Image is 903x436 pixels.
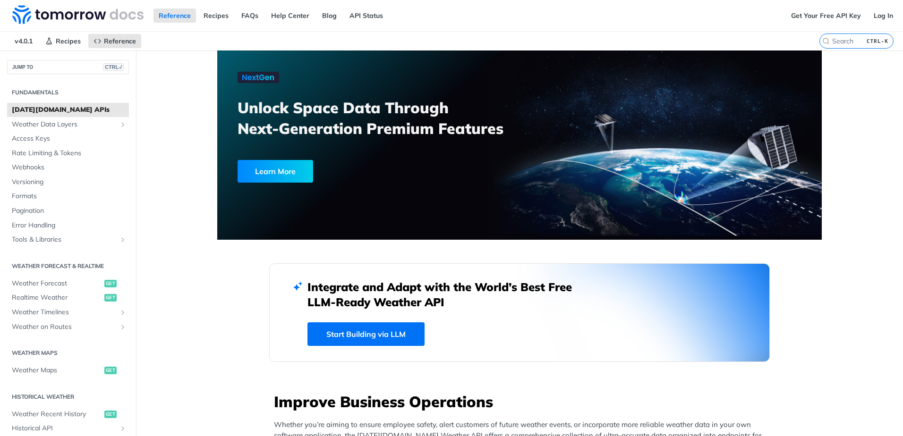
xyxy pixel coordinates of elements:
button: Show subpages for Weather Timelines [119,309,127,316]
h2: Fundamentals [7,88,129,97]
div: Learn More [238,160,313,183]
a: Help Center [266,8,315,23]
span: Historical API [12,424,117,433]
a: Learn More [238,160,471,183]
kbd: CTRL-K [864,36,891,46]
span: Weather Forecast [12,279,102,288]
h2: Integrate and Adapt with the World’s Best Free LLM-Ready Weather API [307,279,586,310]
a: Access Keys [7,132,129,146]
span: Weather Recent History [12,410,102,419]
h2: Weather Forecast & realtime [7,262,129,270]
a: Rate Limiting & Tokens [7,146,129,160]
span: CTRL-/ [103,63,124,71]
span: Reference [104,37,136,45]
h3: Improve Business Operations [274,391,770,412]
button: Show subpages for Historical API [119,425,127,432]
span: Formats [12,192,127,201]
a: Weather Forecastget [7,277,129,291]
span: get [104,411,117,418]
span: Weather on Routes [12,322,117,332]
a: Weather on RoutesShow subpages for Weather on Routes [7,320,129,334]
span: Weather Data Layers [12,120,117,129]
span: Tools & Libraries [12,235,117,244]
span: Weather Timelines [12,308,117,317]
img: NextGen [238,72,279,83]
a: Weather Mapsget [7,363,129,377]
a: API Status [344,8,388,23]
a: Recipes [40,34,86,48]
span: Webhooks [12,163,127,172]
h2: Historical Weather [7,393,129,401]
span: v4.0.1 [9,34,38,48]
a: Reference [88,34,141,48]
a: Get Your Free API Key [786,8,866,23]
a: Weather TimelinesShow subpages for Weather Timelines [7,305,129,319]
a: Start Building via LLM [307,322,425,346]
a: FAQs [236,8,264,23]
span: Rate Limiting & Tokens [12,149,127,158]
span: Recipes [56,37,81,45]
button: JUMP TOCTRL-/ [7,60,129,74]
span: [DATE][DOMAIN_NAME] APIs [12,105,127,115]
a: Historical APIShow subpages for Historical API [7,421,129,436]
a: Blog [317,8,342,23]
a: Webhooks [7,160,129,175]
a: Realtime Weatherget [7,291,129,305]
a: Versioning [7,175,129,189]
svg: Search [822,37,830,45]
a: Recipes [198,8,234,23]
a: Tools & LibrariesShow subpages for Tools & Libraries [7,233,129,247]
span: Versioning [12,177,127,187]
a: Formats [7,189,129,203]
span: get [104,367,117,374]
span: Weather Maps [12,366,102,375]
span: Access Keys [12,134,127,143]
span: Error Handling [12,221,127,230]
img: Tomorrow.io Weather API Docs [12,5,144,24]
button: Show subpages for Weather Data Layers [119,121,127,128]
button: Show subpages for Weather on Routes [119,323,127,331]
h3: Unlock Space Data Through Next-Generation Premium Features [238,97,530,139]
h2: Weather Maps [7,349,129,357]
a: [DATE][DOMAIN_NAME] APIs [7,103,129,117]
span: Pagination [12,206,127,216]
a: Weather Data LayersShow subpages for Weather Data Layers [7,117,129,132]
a: Reference [153,8,196,23]
a: Log In [869,8,898,23]
a: Weather Recent Historyget [7,407,129,421]
a: Pagination [7,204,129,218]
button: Show subpages for Tools & Libraries [119,236,127,243]
a: Error Handling [7,218,129,233]
span: Realtime Weather [12,293,102,302]
span: get [104,294,117,302]
span: get [104,280,117,287]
